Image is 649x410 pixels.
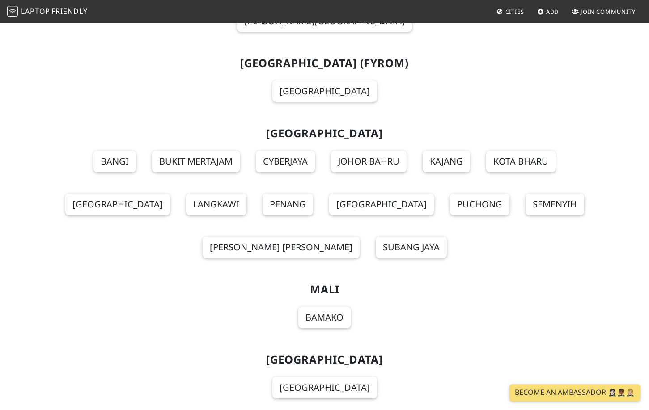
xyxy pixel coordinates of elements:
a: Johor Bahru [331,151,407,172]
a: Puchong [450,194,509,215]
span: Cities [505,8,524,16]
a: Kota Bharu [486,151,556,172]
a: Bangi [93,151,136,172]
span: Join Community [581,8,636,16]
span: Friendly [51,6,87,16]
a: Join Community [568,4,639,20]
a: Subang Jaya [376,237,447,258]
a: [GEOGRAPHIC_DATA] [329,194,434,215]
a: Cyberjaya [256,151,315,172]
span: Laptop [21,6,50,16]
a: [GEOGRAPHIC_DATA] [272,377,377,398]
a: Langkawi [186,194,246,215]
a: LaptopFriendly LaptopFriendly [7,4,88,20]
span: Add [546,8,559,16]
a: [GEOGRAPHIC_DATA] [272,80,377,102]
a: Bukit Mertajam [152,151,240,172]
h2: [GEOGRAPHIC_DATA] [35,127,615,140]
h2: Mali [35,283,615,296]
a: Cities [493,4,528,20]
a: Penang [263,194,313,215]
h2: [GEOGRAPHIC_DATA] (FYROM) [35,57,615,70]
a: [PERSON_NAME] [PERSON_NAME] [203,237,360,258]
a: Become an Ambassador 🤵🏻‍♀️🤵🏾‍♂️🤵🏼‍♀️ [509,384,640,401]
a: Kajang [423,151,470,172]
h2: [GEOGRAPHIC_DATA] [35,353,615,366]
a: Bamako [298,307,351,328]
a: Semenyih [526,194,584,215]
a: [GEOGRAPHIC_DATA] [65,194,170,215]
a: Add [534,4,563,20]
img: LaptopFriendly [7,6,18,17]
